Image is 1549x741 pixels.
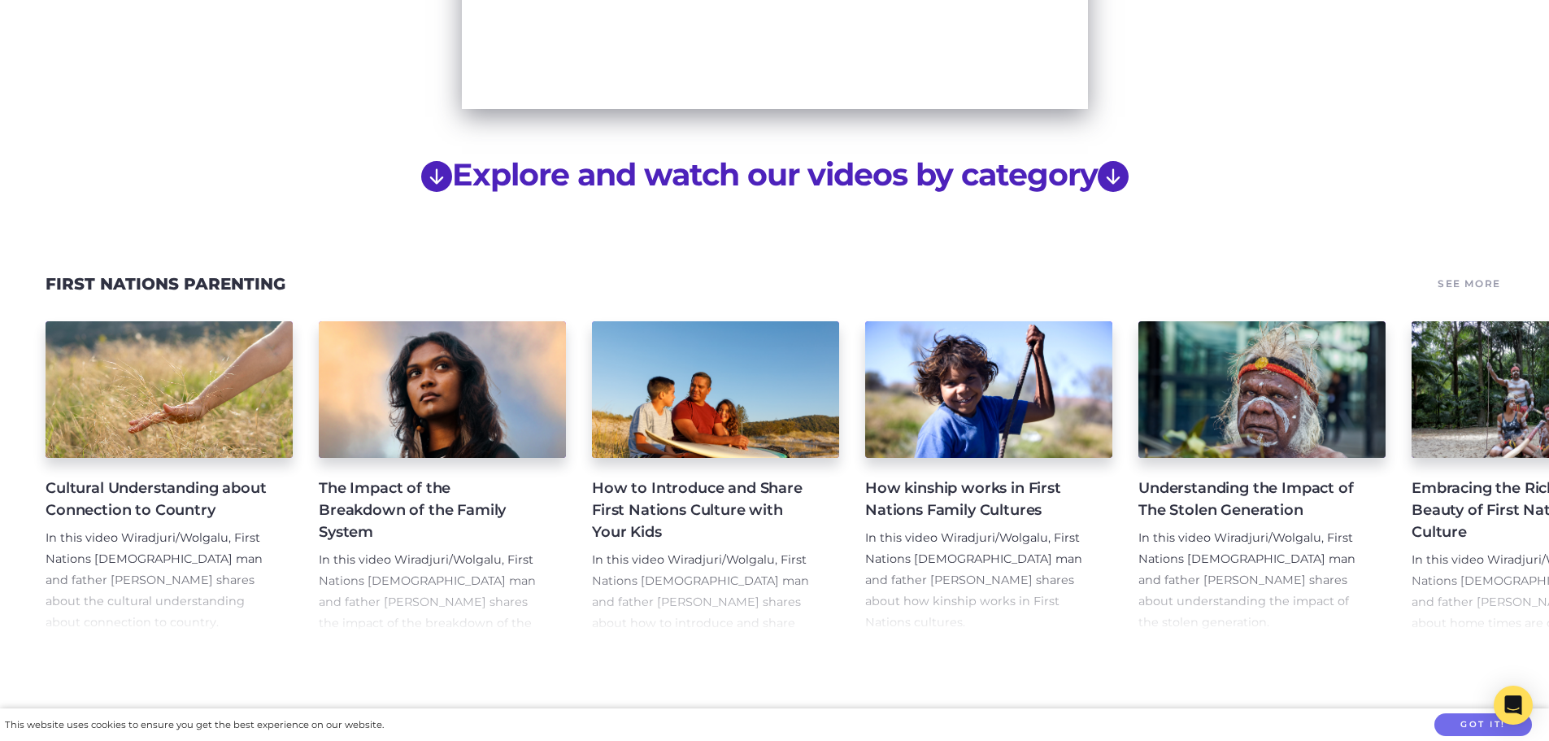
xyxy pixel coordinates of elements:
svg: arrow down circle fill [421,161,452,192]
p: In this video Wiradjuri/Wolgalu, First Nations [DEMOGRAPHIC_DATA] man and father [PERSON_NAME] sh... [46,528,267,634]
button: Got it! [1434,713,1532,737]
p: In this video Wiradjuri/Wolgalu, First Nations [DEMOGRAPHIC_DATA] man and father [PERSON_NAME] sh... [592,550,813,656]
p: In this video Wiradjuri/Wolgalu, First Nations [DEMOGRAPHIC_DATA] man and father [PERSON_NAME] sh... [319,550,540,656]
a: The Impact of the Breakdown of the Family System In this video Wiradjuri/Wolgalu, First Nations [... [319,321,566,634]
a: How to Introduce and Share First Nations Culture with Your Kids In this video Wiradjuri/Wolgalu, ... [592,321,839,634]
div: This website uses cookies to ensure you get the best experience on our website. [5,717,384,734]
a: See More [1435,272,1503,295]
p: In this video Wiradjuri/Wolgalu, First Nations [DEMOGRAPHIC_DATA] man and father [PERSON_NAME] sh... [1138,528,1360,634]
a: arrow down circle fillExplore and watch our videos by categoryarrow down circle fill [421,155,1129,194]
a: First Nations Parenting [46,274,285,294]
a: Understanding the Impact of The Stolen Generation In this video Wiradjuri/Wolgalu, First Nations ... [1138,321,1386,634]
svg: arrow down circle fill [1098,161,1129,192]
a: How kinship works in First Nations Family Cultures In this video Wiradjuri/Wolgalu, First Nations... [865,321,1112,634]
h4: Understanding the Impact of The Stolen Generation [1138,477,1360,521]
p: In this video Wiradjuri/Wolgalu, First Nations [DEMOGRAPHIC_DATA] man and father [PERSON_NAME] sh... [865,528,1086,634]
h4: Cultural Understanding about Connection to Country [46,477,267,521]
div: Open Intercom Messenger [1494,686,1533,725]
h4: How to Introduce and Share First Nations Culture with Your Kids [592,477,813,543]
h4: How kinship works in First Nations Family Cultures [865,477,1086,521]
a: Cultural Understanding about Connection to Country In this video Wiradjuri/Wolgalu, First Nations... [46,321,293,634]
h4: The Impact of the Breakdown of the Family System [319,477,540,543]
